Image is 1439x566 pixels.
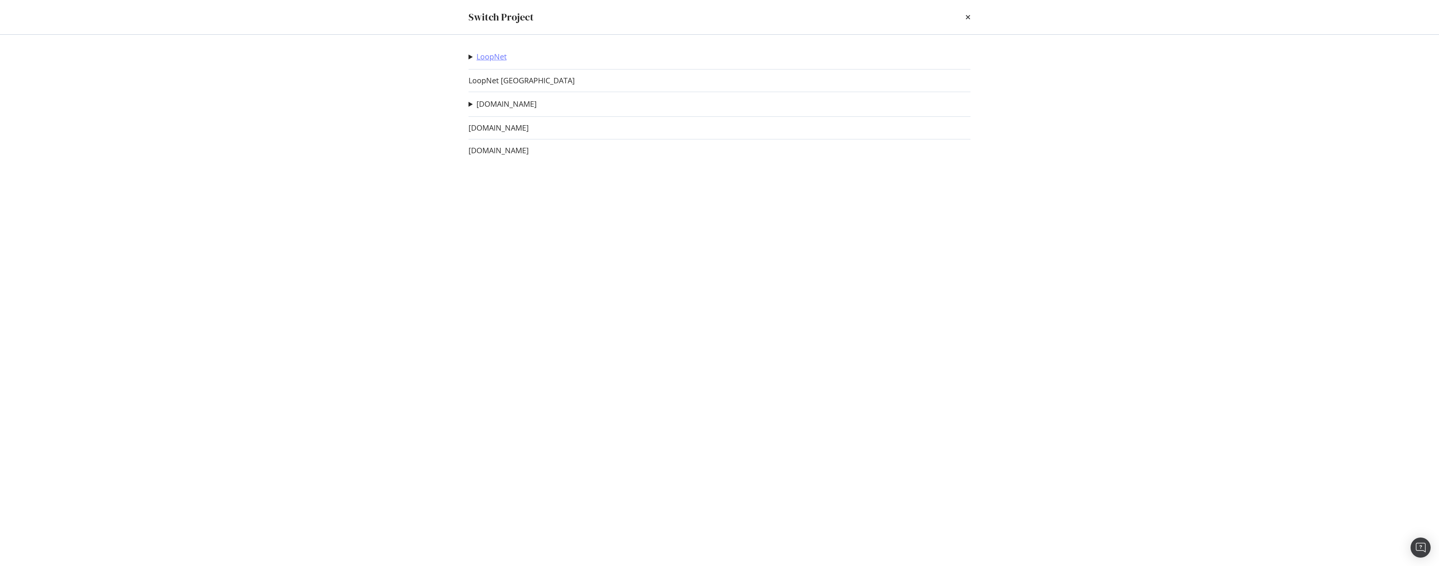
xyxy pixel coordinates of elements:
a: [DOMAIN_NAME] [469,123,529,132]
div: Open Intercom Messenger [1411,538,1431,558]
div: Switch Project [469,10,534,24]
summary: LoopNet [469,51,507,62]
a: [DOMAIN_NAME] [469,146,529,155]
summary: [DOMAIN_NAME] [469,99,537,110]
div: times [965,10,970,24]
a: LoopNet [476,52,507,61]
a: [DOMAIN_NAME] [476,100,537,108]
a: LoopNet [GEOGRAPHIC_DATA] [469,76,575,85]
